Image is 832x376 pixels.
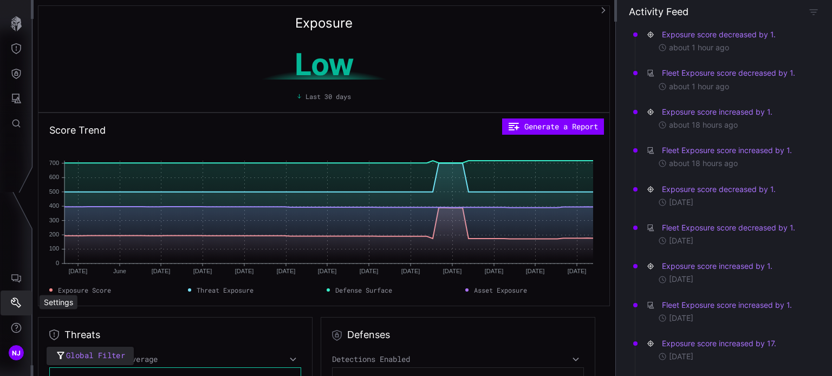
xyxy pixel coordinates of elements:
[669,313,693,323] time: [DATE]
[335,285,392,295] span: Defense Surface
[661,68,796,78] button: Fleet Exposure score decreased by 1.
[669,120,738,130] time: about 18 hours ago
[669,274,693,284] time: [DATE]
[661,107,773,117] button: Exposure score increased by 1.
[113,268,126,274] text: June
[66,349,125,362] span: Global Filter
[347,328,390,341] h2: Defenses
[69,268,88,274] text: [DATE]
[332,354,584,364] div: Detections Enabled
[443,268,462,274] text: [DATE]
[502,118,604,135] button: Generate a Report
[661,184,776,195] button: Exposure score decreased by 1.
[64,328,100,341] h2: Threats
[277,268,296,274] text: [DATE]
[401,268,420,274] text: [DATE]
[526,268,545,274] text: [DATE]
[661,222,796,233] button: Fleet Exposure score decreased by 1.
[1,340,32,365] button: NJ
[669,159,738,168] time: about 18 hours ago
[669,197,693,207] time: [DATE]
[669,82,729,91] time: about 1 hour ago
[235,268,254,274] text: [DATE]
[197,285,253,295] span: Threat Exposure
[661,300,792,311] button: Fleet Exposure score increased by 1.
[49,160,59,166] text: 700
[661,145,792,156] button: Fleet Exposure score increased by 1.
[49,231,59,238] text: 200
[222,49,426,80] h1: Low
[49,174,59,180] text: 600
[152,268,171,274] text: [DATE]
[295,17,353,30] h2: Exposure
[661,29,776,40] button: Exposure score decreased by 1.
[474,285,527,295] span: Asset Exposure
[49,124,106,137] h2: Score Trend
[193,268,212,274] text: [DATE]
[568,268,587,274] text: [DATE]
[49,217,59,223] text: 300
[629,5,688,18] h4: Activity Feed
[40,295,77,309] div: Settings
[49,188,59,195] text: 500
[12,347,21,359] span: NJ
[669,236,693,246] time: [DATE]
[485,268,504,274] text: [DATE]
[58,285,111,295] span: Exposure Score
[661,261,773,272] button: Exposure score increased by 1.
[669,352,693,361] time: [DATE]
[49,202,59,209] text: 400
[47,347,134,366] button: Global Filter
[56,260,59,266] text: 0
[661,338,777,349] button: Exposure score increased by 17.
[360,268,379,274] text: [DATE]
[318,268,337,274] text: [DATE]
[49,245,59,252] text: 100
[669,43,729,52] time: about 1 hour ago
[49,354,301,364] div: Top 10 Technique Coverage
